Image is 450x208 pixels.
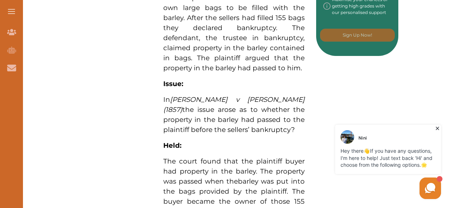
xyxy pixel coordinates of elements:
span: the issue arose as to whether the property in the barley had passed to the plaintiff before the s... [163,105,305,134]
strong: Issue: [163,80,183,88]
span: The court found that the plaintiff buyer had property in the barley. The property was passed when... [163,157,305,185]
iframe: HelpCrunch [278,123,443,201]
p: Sign Up Now! [343,32,372,38]
button: [object Object] [320,29,395,42]
strong: Held: [163,141,182,150]
span: In [163,95,170,104]
span: [PERSON_NAME] v [PERSON_NAME] (1857) [163,95,305,114]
